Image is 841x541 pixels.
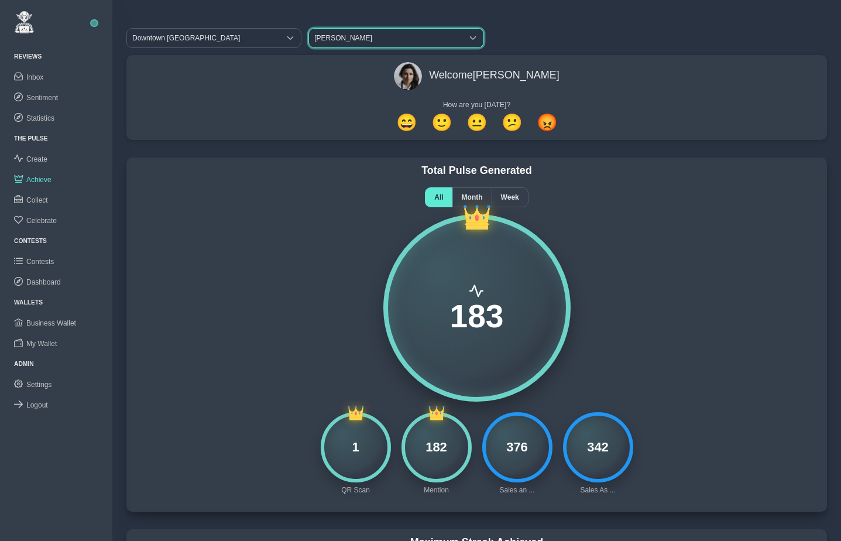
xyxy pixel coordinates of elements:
div: Select a location [280,29,301,47]
span: Achieve [26,176,52,184]
span: 183 [450,300,504,333]
span: Inbox [26,73,43,81]
button: Okay [465,112,489,133]
div: Select employee [462,29,483,47]
a: Admin [14,361,34,367]
div: QR Scan [341,486,370,494]
button: Great [394,112,419,133]
a: Reviews [14,53,42,60]
div: How are you [DATE]? [133,101,820,109]
span: Logout [26,401,48,409]
span: Week [501,193,519,201]
div: Sales an ... points 376 [482,412,552,482]
span: Create [26,155,47,163]
span: My Wallet [26,340,57,348]
span: Downtown [GEOGRAPHIC_DATA] [127,29,280,47]
div: Week [492,187,528,207]
span: Celebrate [26,217,57,225]
span: Dashboard [26,278,61,286]
span: [PERSON_NAME] [309,29,462,47]
span: Contests [26,258,54,266]
span: Sentiment [26,94,58,102]
div: Sales an ... [499,486,534,494]
div: Mention [424,486,449,494]
span: Collect [26,196,48,204]
span: All [434,193,443,201]
h4: Total Pulse Generated [133,165,820,177]
img: avatar [394,62,422,90]
button: Not great [500,112,524,133]
div: Generate QR for reviews [321,412,391,482]
span: Statistics [26,114,54,122]
button: Good [430,112,454,133]
a: The Pulse [14,135,48,142]
span: Business Wallet [26,319,76,327]
a: Contests [14,238,47,244]
a: Wallets [14,299,43,306]
div: Mention points 182 [401,412,472,482]
div: Sales As ... points 342 [563,412,633,482]
div: QR Scan points 1 [321,412,391,482]
div: All [425,187,452,207]
img: ReviewElf Logo [14,11,35,34]
button: Angry [535,112,559,133]
h4: Welcome [PERSON_NAME] [429,69,559,82]
div: Sales As ... [580,486,615,494]
div: Total points 183 [383,214,571,402]
span: Settings [26,381,52,389]
span: Month [462,193,483,201]
div: Month [452,187,492,207]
